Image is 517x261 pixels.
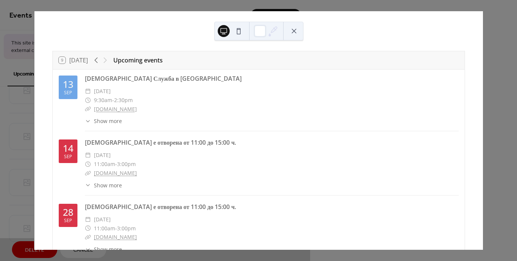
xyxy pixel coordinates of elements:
span: [DATE] [94,87,111,96]
span: 3:00pm [117,160,136,169]
span: Show more [94,117,122,125]
a: [DEMOGRAPHIC_DATA] Служба в [GEOGRAPHIC_DATA] [85,74,242,83]
span: [DATE] [94,215,111,224]
div: ​ [85,117,91,125]
a: [DOMAIN_NAME] [94,169,137,176]
a: [DEMOGRAPHIC_DATA] е отворена от 11:00 до 15:00 ч. [85,138,236,147]
div: ​ [85,245,91,253]
div: ​ [85,233,91,242]
span: - [115,160,117,169]
div: 28 [63,208,73,217]
span: 9:30am [94,96,112,105]
span: 3:00pm [117,224,136,233]
a: [DEMOGRAPHIC_DATA] е отворена от 11:00 до 15:00 ч. [85,203,236,211]
div: Sep [64,154,72,159]
button: ​Show more [85,245,122,253]
div: ​ [85,169,91,178]
div: ​ [85,215,91,224]
div: 13 [63,80,73,89]
div: ​ [85,96,91,105]
span: Show more [94,181,122,189]
span: Show more [94,245,122,253]
span: - [115,224,117,233]
a: [DOMAIN_NAME] [94,105,137,113]
div: ​ [85,105,91,114]
span: 11:00am [94,160,115,169]
div: ​ [85,151,91,160]
span: 11:00am [94,224,115,233]
div: Sep [64,90,72,95]
div: ​ [85,87,91,96]
span: [DATE] [94,151,111,160]
div: Sep [64,218,72,223]
a: [DOMAIN_NAME] [94,233,137,240]
button: ​Show more [85,181,122,189]
button: ​Show more [85,117,122,125]
div: ​ [85,160,91,169]
div: Upcoming events [113,56,163,65]
span: 2:30pm [114,96,133,105]
span: - [112,96,114,105]
div: 14 [63,144,73,153]
div: ​ [85,224,91,233]
div: ​ [85,181,91,189]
